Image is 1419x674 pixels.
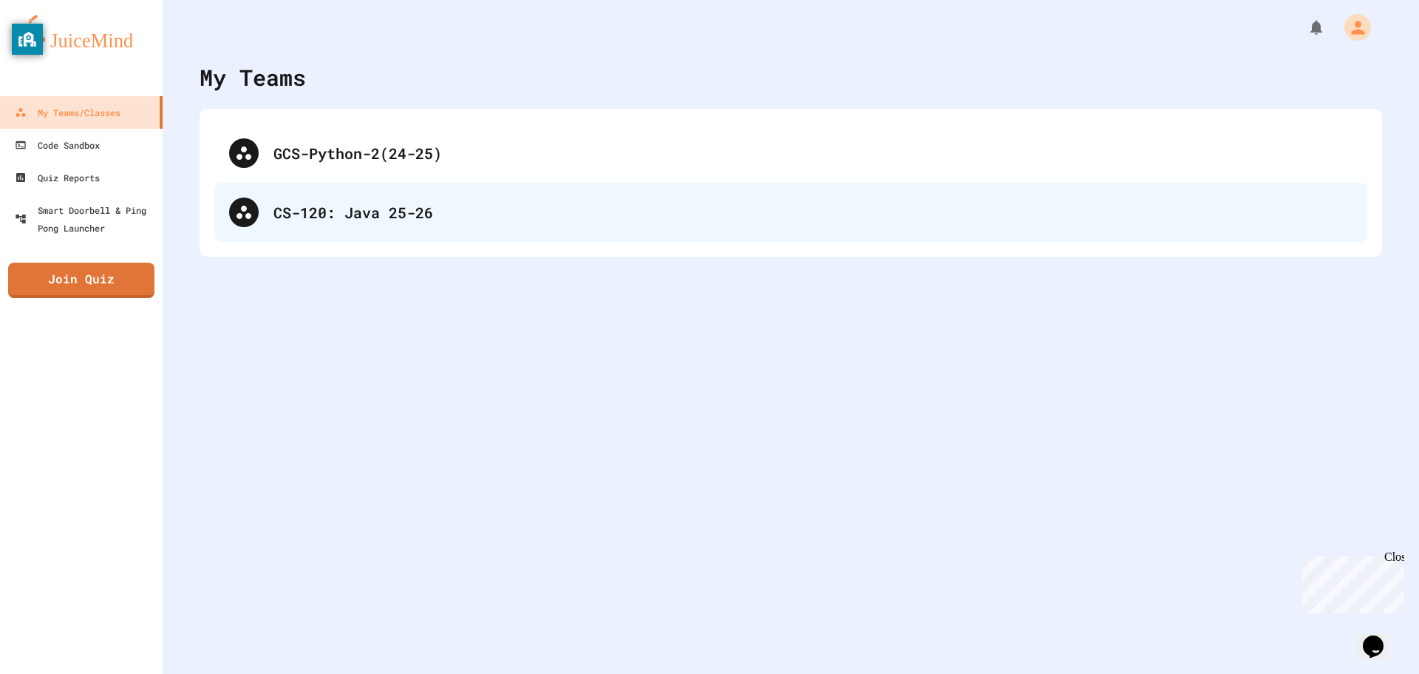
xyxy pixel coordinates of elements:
div: Code Sandbox [15,136,100,154]
div: GCS-Python-2(24-25) [214,124,1367,183]
div: GCS-Python-2(24-25) [273,142,1352,164]
div: Smart Doorbell & Ping Pong Launcher [15,201,157,237]
button: privacy banner [12,24,43,55]
div: My Account [1329,10,1375,44]
div: Chat with us now!Close [6,6,102,94]
div: CS-120: Java 25-26 [214,183,1367,242]
div: My Teams [200,61,306,94]
iframe: chat widget [1296,550,1404,613]
div: Quiz Reports [15,169,100,186]
div: My Notifications [1280,15,1329,40]
iframe: chat widget [1357,615,1404,659]
div: CS-120: Java 25-26 [273,201,1352,223]
img: logo-orange.svg [15,15,148,53]
a: Join Quiz [8,263,154,298]
div: My Teams/Classes [15,104,120,121]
